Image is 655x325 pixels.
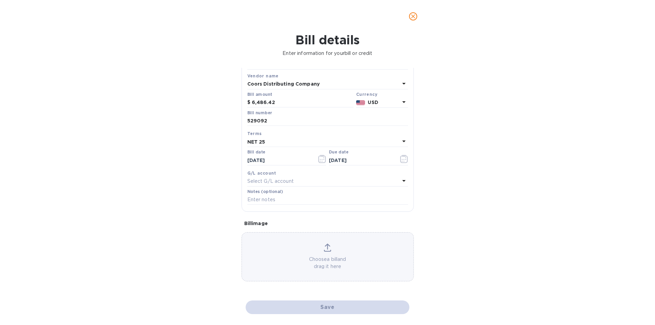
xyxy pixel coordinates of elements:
b: G/L account [247,171,276,176]
label: Due date [329,150,348,154]
input: Select date [247,155,312,165]
button: close [405,8,421,25]
img: USD [356,100,365,105]
div: $ [247,98,252,108]
b: Coors Distributing Company [247,81,320,87]
b: USD [368,100,378,105]
b: Currency [356,92,377,97]
h1: Bill details [5,33,650,47]
input: $ Enter bill amount [252,98,353,108]
p: Enter information for your bill or credit [5,50,650,57]
input: Due date [329,155,393,165]
input: Enter notes [247,195,408,205]
label: Bill amount [247,92,272,97]
b: Terms [247,131,262,136]
label: Notes (optional) [247,190,283,194]
p: Select G/L account [247,178,294,185]
b: Vendor name [247,73,279,78]
input: Enter bill number [247,116,408,126]
p: Choose a bill and drag it here [242,256,413,270]
label: Bill number [247,111,272,115]
p: Bill image [244,220,411,227]
label: Bill date [247,150,265,154]
b: NET 25 [247,139,265,145]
